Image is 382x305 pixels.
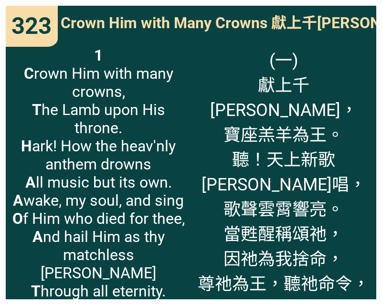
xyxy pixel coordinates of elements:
[24,64,34,83] b: C
[12,210,23,228] b: O
[21,137,32,155] b: H
[12,46,185,300] span: rown Him with many crowns, he Lamb upon His throne. ark! How the heav'nly anthem drowns ll music ...
[32,228,43,246] b: A
[25,173,36,191] b: A
[13,191,23,210] b: A
[32,101,42,119] b: T
[11,12,52,40] span: 323
[94,46,103,64] b: 1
